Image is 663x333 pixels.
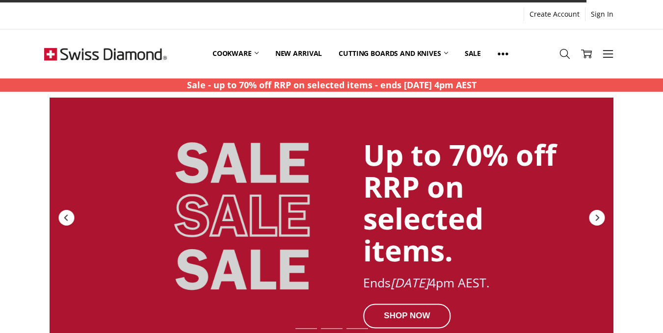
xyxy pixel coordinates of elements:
[204,32,267,76] a: Cookware
[588,208,606,226] div: Next
[363,276,561,290] div: Ends 4pm AEST.
[391,274,429,291] em: [DATE]
[489,32,517,76] a: Show All
[267,32,330,76] a: New arrival
[363,139,561,267] div: Up to 70% off RRP on selected items.
[330,32,456,76] a: Cutting boards and knives
[524,7,585,21] a: Create Account
[363,304,451,328] div: SHOP NOW
[456,32,489,76] a: Sale
[57,208,75,226] div: Previous
[585,7,619,21] a: Sign In
[187,79,477,91] strong: Sale - up to 70% off RRP on selected items - ends [DATE] 4pm AEST
[44,29,167,78] img: Free Shipping On Every Order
